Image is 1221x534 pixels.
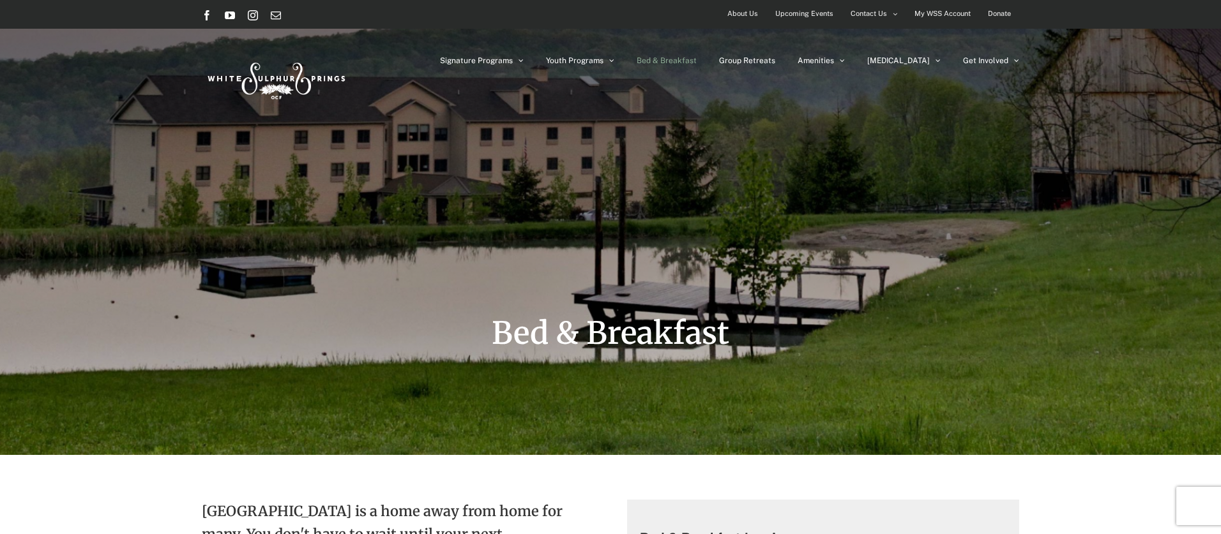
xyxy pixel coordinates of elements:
span: Group Retreats [719,57,775,64]
a: Email [271,10,281,20]
span: Amenities [798,57,834,64]
span: Get Involved [963,57,1008,64]
span: Upcoming Events [775,4,833,23]
span: Signature Programs [440,57,513,64]
a: Instagram [248,10,258,20]
span: Bed & Breakfast [492,314,729,352]
span: [MEDICAL_DATA] [867,57,930,64]
span: Donate [988,4,1011,23]
a: Get Involved [963,29,1019,93]
a: Youth Programs [546,29,614,93]
a: Amenities [798,29,845,93]
a: Group Retreats [719,29,775,93]
span: Contact Us [851,4,887,23]
span: About Us [727,4,758,23]
a: [MEDICAL_DATA] [867,29,941,93]
a: Bed & Breakfast [637,29,697,93]
a: YouTube [225,10,235,20]
span: My WSS Account [914,4,971,23]
span: Youth Programs [546,57,603,64]
span: Bed & Breakfast [637,57,697,64]
nav: Main Menu [440,29,1019,93]
a: Signature Programs [440,29,524,93]
a: Facebook [202,10,212,20]
img: White Sulphur Springs Logo [202,48,349,108]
